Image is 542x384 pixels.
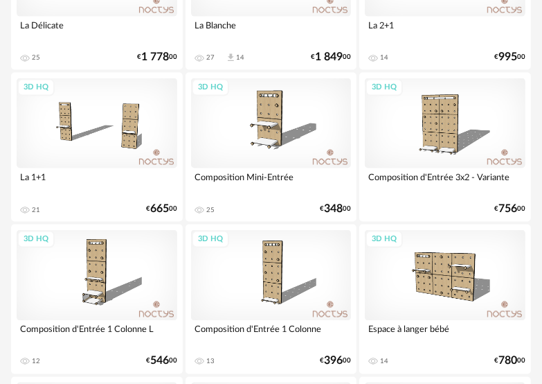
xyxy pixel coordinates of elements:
div: 3D HQ [17,79,55,96]
a: 3D HQ Espace à langer bébé 14 €78000 [359,225,531,374]
div: € 00 [146,204,177,213]
div: Composition Mini-Entrée [191,168,352,196]
span: 665 [150,204,169,213]
div: 25 [206,206,215,214]
span: 396 [324,357,343,366]
div: La 1+1 [17,168,177,196]
div: La 2+1 [365,17,525,44]
span: 546 [150,357,169,366]
div: 25 [32,53,40,62]
div: € 00 [494,204,525,213]
a: 3D HQ Composition d'Entrée 3x2 - Variante €75600 [359,73,531,222]
a: 3D HQ Composition d'Entrée 1 Colonne 13 €39600 [186,225,357,374]
div: 12 [32,358,40,366]
div: 14 [236,53,244,62]
span: 1 849 [315,53,343,62]
div: Composition d'Entrée 1 Colonne L [17,321,177,349]
div: € 00 [494,357,525,366]
span: 780 [498,357,517,366]
span: 756 [498,204,517,213]
div: 3D HQ [365,79,403,96]
div: La Délicate [17,17,177,44]
div: 3D HQ [17,231,55,248]
div: La Blanche [191,17,352,44]
a: 3D HQ Composition Mini-Entrée 25 €34800 [186,73,357,222]
span: 1 778 [141,53,169,62]
div: Composition d'Entrée 3x2 - Variante [365,168,525,196]
div: 14 [380,358,388,366]
div: 3D HQ [192,79,229,96]
div: Composition d'Entrée 1 Colonne [191,321,352,349]
div: 13 [206,358,215,366]
a: 3D HQ Composition d'Entrée 1 Colonne L 12 €54600 [11,225,183,374]
a: 3D HQ La 1+1 21 €66500 [11,73,183,222]
div: Espace à langer bébé [365,321,525,349]
div: 14 [380,53,388,62]
div: € 00 [494,53,525,62]
div: € 00 [146,357,177,366]
span: Download icon [226,53,236,63]
div: € 00 [320,357,351,366]
div: 21 [32,206,40,214]
span: 348 [324,204,343,213]
span: 995 [498,53,517,62]
div: € 00 [137,53,177,62]
div: € 00 [320,204,351,213]
div: 3D HQ [365,231,403,248]
div: € 00 [311,53,351,62]
div: 3D HQ [192,231,229,248]
div: 27 [206,53,215,62]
